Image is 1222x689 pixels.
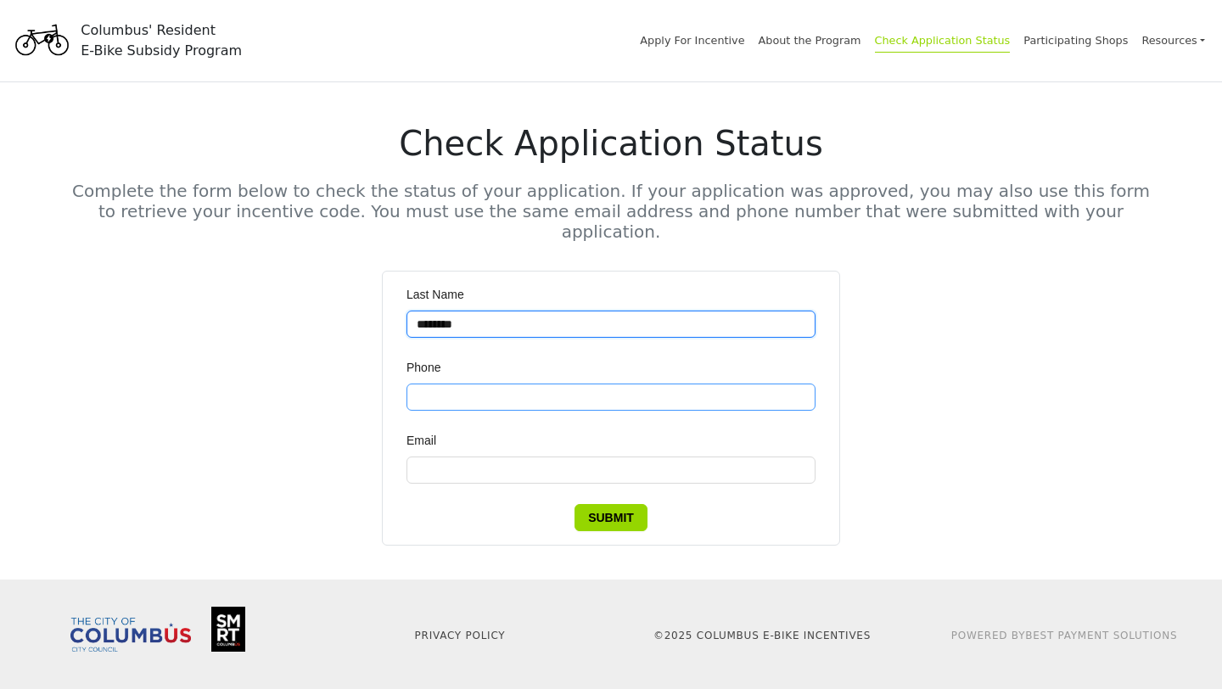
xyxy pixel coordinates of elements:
[575,504,647,531] button: Submit
[211,607,245,652] img: Smart Columbus
[406,285,476,304] label: Last Name
[10,11,74,70] img: Program logo
[10,30,242,50] a: Columbus' ResidentE-Bike Subsidy Program
[406,431,448,450] label: Email
[71,181,1151,242] h5: Complete the form below to check the status of your application. If your application was approved...
[588,508,634,527] span: Submit
[951,630,1178,641] a: Powered ByBest Payment Solutions
[71,123,1151,164] h1: Check Application Status
[1141,25,1205,55] a: Resources
[1023,34,1128,47] a: Participating Shops
[406,358,452,377] label: Phone
[406,457,816,484] input: Email
[640,34,744,47] a: Apply For Incentive
[406,384,816,411] input: Phone
[81,20,242,61] div: Columbus' Resident E-Bike Subsidy Program
[759,34,861,47] a: About the Program
[415,630,506,641] a: Privacy Policy
[875,34,1011,53] a: Check Application Status
[70,618,191,652] img: Columbus City Council
[406,311,816,338] input: Last Name
[621,628,903,643] p: © 2025 Columbus E-Bike Incentives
